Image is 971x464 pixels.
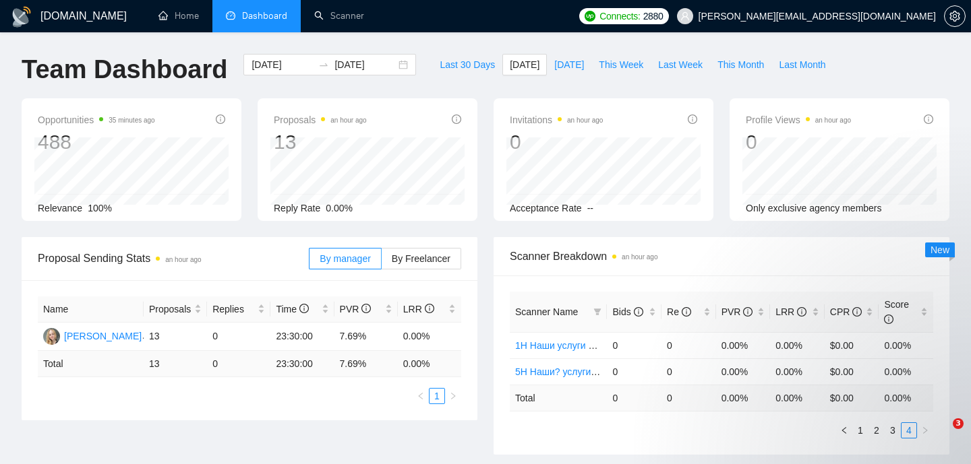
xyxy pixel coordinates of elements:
[38,296,144,323] th: Name
[314,10,364,22] a: searchScanner
[722,306,753,317] span: PVR
[22,54,227,86] h1: Team Dashboard
[840,426,848,434] span: left
[207,351,270,377] td: 0
[917,422,933,438] li: Next Page
[158,10,199,22] a: homeHome
[318,59,329,70] span: to
[587,203,593,213] span: --
[661,358,716,385] td: 0
[869,423,884,438] a: 2
[445,388,461,404] li: Next Page
[688,114,697,124] span: info-circle
[815,117,851,124] time: an hour ago
[953,418,964,429] span: 3
[207,323,270,351] td: 0
[274,129,367,155] div: 13
[591,302,604,322] span: filter
[510,57,539,72] span: [DATE]
[944,11,966,22] a: setting
[599,9,640,24] span: Connects:
[334,351,398,377] td: 7.69 %
[38,203,82,213] span: Relevance
[330,117,366,124] time: an hour ago
[207,296,270,323] th: Replies
[165,256,201,263] time: an hour ago
[612,306,643,317] span: Bids
[836,422,852,438] li: Previous Page
[661,332,716,358] td: 0
[413,388,429,404] button: left
[797,307,806,317] span: info-circle
[852,307,862,317] span: info-circle
[710,54,771,75] button: This Month
[771,54,833,75] button: Last Month
[64,329,142,343] div: [PERSON_NAME]
[593,308,601,316] span: filter
[417,392,425,400] span: left
[682,307,691,317] span: info-circle
[334,57,396,72] input: End date
[38,250,309,267] span: Proposal Sending Stats
[320,253,370,264] span: By manager
[852,422,869,438] li: 1
[717,57,764,72] span: This Month
[11,6,32,28] img: logo
[944,5,966,27] button: setting
[276,304,308,314] span: Time
[622,253,657,261] time: an hour ago
[634,307,643,317] span: info-circle
[440,57,495,72] span: Last 30 Days
[836,422,852,438] button: left
[432,54,502,75] button: Last 30 Days
[318,59,329,70] span: swap-right
[547,54,591,75] button: [DATE]
[38,129,155,155] div: 488
[554,57,584,72] span: [DATE]
[869,422,885,438] li: 2
[425,304,434,313] span: info-circle
[326,203,353,213] span: 0.00%
[879,332,933,358] td: 0.00%
[515,340,636,351] a: 1H Наши услуги + наша ЦА
[585,11,595,22] img: upwork-logo.png
[226,11,235,20] span: dashboard
[449,392,457,400] span: right
[398,323,461,351] td: 0.00%
[884,314,893,324] span: info-circle
[413,388,429,404] li: Previous Page
[43,328,60,345] img: KK
[43,330,142,341] a: KK[PERSON_NAME]
[270,351,334,377] td: 23:30:00
[931,244,949,255] span: New
[144,323,207,351] td: 13
[510,129,603,155] div: 0
[515,366,641,377] a: 5H Наши? услуги + наша ЦА
[299,304,309,313] span: info-circle
[429,388,445,404] li: 1
[591,54,651,75] button: This Week
[830,306,862,317] span: CPR
[901,422,917,438] li: 4
[510,112,603,128] span: Invitations
[746,112,851,128] span: Profile Views
[452,114,461,124] span: info-circle
[743,307,753,317] span: info-circle
[149,302,192,317] span: Proposals
[38,112,155,128] span: Opportunities
[917,422,933,438] button: right
[216,114,225,124] span: info-circle
[651,54,710,75] button: Last Week
[607,358,661,385] td: 0
[212,302,255,317] span: Replies
[510,203,582,213] span: Acceptance Rate
[398,351,461,377] td: 0.00 %
[392,253,450,264] span: By Freelancer
[921,426,929,434] span: right
[515,306,578,317] span: Scanner Name
[667,306,691,317] span: Re
[884,299,909,325] span: Score
[770,332,825,358] td: 0.00%
[775,306,806,317] span: LRR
